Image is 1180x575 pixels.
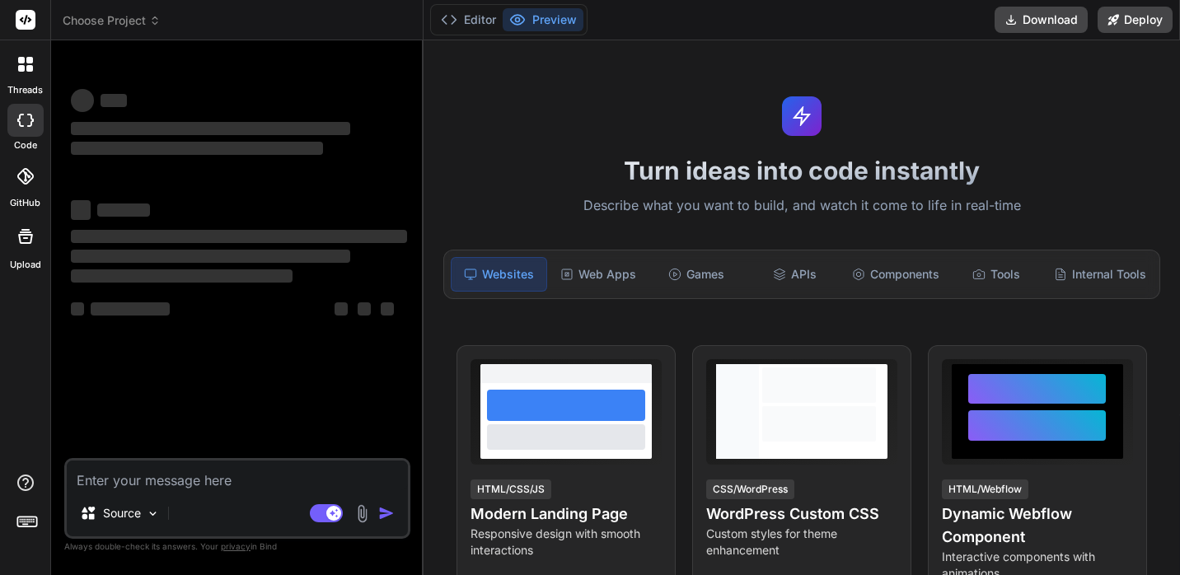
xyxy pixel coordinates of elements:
label: code [14,138,37,152]
img: Pick Models [146,507,160,521]
h4: WordPress Custom CSS [706,503,897,526]
label: Upload [10,258,41,272]
span: ‌ [71,230,407,243]
span: ‌ [71,122,350,135]
p: Always double-check its answers. Your in Bind [64,539,410,554]
div: CSS/WordPress [706,479,794,499]
h4: Dynamic Webflow Component [942,503,1133,549]
h1: Turn ideas into code instantly [433,156,1170,185]
span: ‌ [71,269,293,283]
span: ‌ [97,203,150,217]
div: Websites [451,257,547,292]
span: ‌ [71,142,323,155]
button: Download [995,7,1088,33]
div: Internal Tools [1047,257,1153,292]
div: Tools [949,257,1044,292]
label: threads [7,83,43,97]
span: ‌ [335,302,348,316]
div: Games [649,257,743,292]
img: icon [378,505,395,521]
span: ‌ [91,302,170,316]
div: Components [845,257,946,292]
span: ‌ [71,200,91,220]
button: Deploy [1098,7,1173,33]
span: ‌ [358,302,371,316]
span: privacy [221,541,251,551]
p: Source [103,505,141,521]
p: Responsive design with smooth interactions [471,526,662,559]
button: Editor [434,8,503,31]
button: Preview [503,8,583,31]
label: GitHub [10,196,40,210]
span: ‌ [71,250,350,263]
div: APIs [747,257,842,292]
div: HTML/Webflow [942,479,1028,499]
img: attachment [353,504,372,523]
span: ‌ [101,94,127,107]
span: ‌ [381,302,394,316]
div: Web Apps [550,257,645,292]
div: HTML/CSS/JS [471,479,551,499]
h4: Modern Landing Page [471,503,662,526]
p: Custom styles for theme enhancement [706,526,897,559]
span: ‌ [71,89,94,112]
p: Describe what you want to build, and watch it come to life in real-time [433,195,1170,217]
span: ‌ [71,302,84,316]
span: Choose Project [63,12,161,29]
